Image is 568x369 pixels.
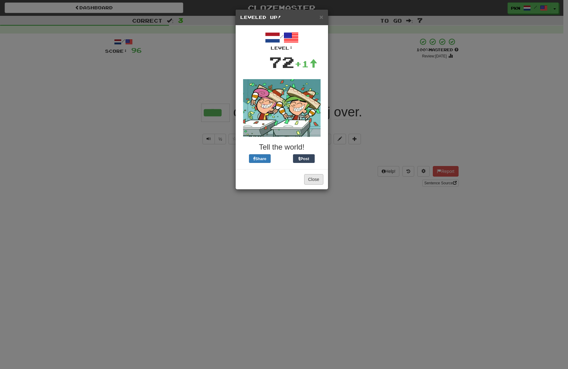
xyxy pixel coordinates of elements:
button: Share [249,154,271,163]
div: 72 [269,51,295,73]
img: fairly-odd-parents-da00311291977d55ff188899e898f38bf0ea27628e4b7d842fa96e17094d9a08.gif [243,79,321,137]
button: Close [304,174,323,185]
iframe: X Post Button [271,154,293,163]
button: Post [293,154,315,163]
button: Close [319,14,323,20]
div: +1 [295,58,317,70]
span: × [319,13,323,20]
div: / [240,30,323,51]
div: Level: [240,45,323,51]
h5: Leveled Up! [240,14,323,20]
h3: Tell the world! [240,143,323,151]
